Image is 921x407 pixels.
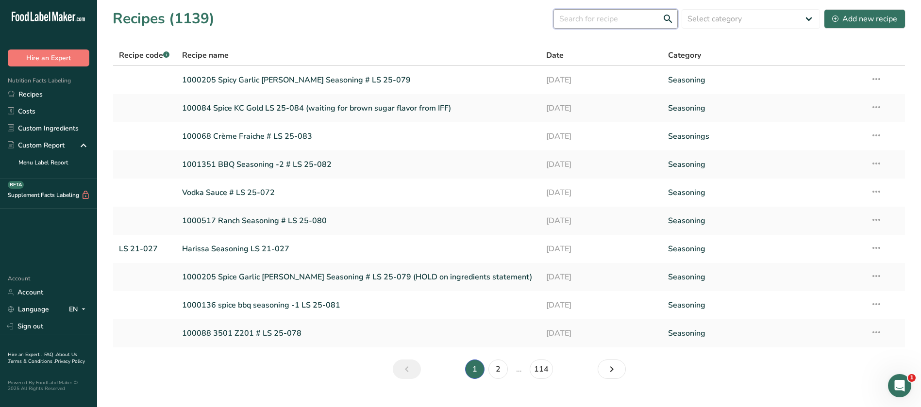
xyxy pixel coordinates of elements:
button: Add new recipe [824,9,905,29]
a: [DATE] [546,323,656,343]
input: Search for recipe [553,9,678,29]
h1: Recipes (1139) [113,8,215,30]
a: Seasoning [668,211,859,231]
span: Date [546,49,564,61]
div: Custom Report [8,140,65,150]
span: Category [668,49,701,61]
a: 100088 3501 Z201 # LS 25-078 [182,323,535,343]
a: Previous page [393,359,421,379]
div: Powered By FoodLabelMaker © 2025 All Rights Reserved [8,380,89,391]
div: BETA [8,181,24,189]
a: Seasonings [668,126,859,147]
a: Terms & Conditions . [8,358,55,365]
iframe: Intercom live chat [888,374,911,397]
div: Add new recipe [832,13,897,25]
a: 1001351 BBQ Seasoning -2 # LS 25-082 [182,154,535,175]
a: Seasoning [668,98,859,118]
button: Hire an Expert [8,49,89,66]
a: 1000205 Spice Garlic [PERSON_NAME] Seasoning # LS 25-079 (HOLD on ingredients statement) [182,267,535,287]
a: Seasoning [668,239,859,259]
a: [DATE] [546,126,656,147]
a: Vodka Sauce # LS 25-072 [182,182,535,203]
a: 100068 Crème Fraiche # LS 25-083 [182,126,535,147]
a: Seasoning [668,70,859,90]
a: [DATE] [546,182,656,203]
span: Recipe code [119,50,169,61]
a: 1000205 Spicy Garlic [PERSON_NAME] Seasoning # LS 25-079 [182,70,535,90]
a: About Us . [8,351,77,365]
a: [DATE] [546,239,656,259]
a: [DATE] [546,267,656,287]
a: [DATE] [546,98,656,118]
a: Next page [598,359,626,379]
a: Seasoning [668,323,859,343]
a: Harissa Seasoning LS 21-027 [182,239,535,259]
a: 1000136 spice bbq seasoning -1 LS 25-081 [182,295,535,315]
a: Privacy Policy [55,358,85,365]
span: Recipe name [182,49,229,61]
a: Page 114. [530,359,553,379]
a: [DATE] [546,295,656,315]
a: Seasoning [668,295,859,315]
div: EN [69,304,89,315]
a: 1000517 Ranch Seasoning # LS 25-080 [182,211,535,231]
a: Language [8,301,49,318]
a: Seasoning [668,154,859,175]
span: 1 [908,374,916,382]
a: [DATE] [546,211,656,231]
a: Hire an Expert . [8,351,42,358]
a: [DATE] [546,70,656,90]
a: Seasoning [668,267,859,287]
a: FAQ . [44,351,56,358]
a: [DATE] [546,154,656,175]
a: Page 2. [488,359,508,379]
a: Seasoning [668,182,859,203]
a: 100084 Spice KC Gold LS 25-084 (waiting for brown sugar flavor from IFF) [182,98,535,118]
a: LS 21-027 [119,239,170,259]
